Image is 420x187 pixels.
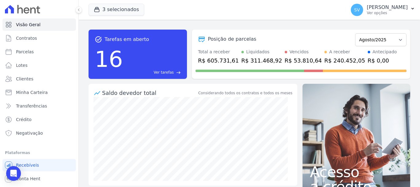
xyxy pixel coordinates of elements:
[16,35,37,41] span: Contratos
[208,35,256,43] div: Posição de parcelas
[125,70,181,75] a: Ver tarefas east
[241,56,282,65] div: R$ 311.468,92
[324,56,365,65] div: R$ 240.452,05
[198,49,239,55] div: Total a receber
[368,56,397,65] div: R$ 0,00
[16,162,39,168] span: Recebíveis
[346,1,420,18] button: SV [PERSON_NAME] Ver opções
[89,4,144,15] button: 3 selecionados
[2,46,76,58] a: Parcelas
[2,73,76,85] a: Clientes
[16,130,43,136] span: Negativação
[16,116,32,123] span: Crédito
[2,113,76,126] a: Crédito
[2,18,76,31] a: Visão Geral
[367,4,408,10] p: [PERSON_NAME]
[246,49,270,55] div: Liquidados
[2,173,76,185] a: Conta Hent
[16,176,40,182] span: Conta Hent
[310,165,403,179] span: Acesso
[2,127,76,139] a: Negativação
[2,32,76,44] a: Contratos
[2,100,76,112] a: Transferências
[198,90,292,96] div: Considerando todos os contratos e todos os meses
[329,49,350,55] div: A receber
[16,62,28,68] span: Lotes
[354,8,360,12] span: SV
[154,70,174,75] span: Ver tarefas
[16,76,33,82] span: Clientes
[95,43,123,75] div: 16
[2,159,76,171] a: Recebíveis
[95,36,102,43] span: task_alt
[367,10,408,15] p: Ver opções
[16,103,47,109] span: Transferências
[2,86,76,99] a: Minha Carteira
[6,166,21,181] div: Open Intercom Messenger
[285,56,322,65] div: R$ 53.810,64
[102,89,197,97] div: Saldo devedor total
[16,89,48,96] span: Minha Carteira
[176,70,181,75] span: east
[105,36,149,43] span: Tarefas em aberto
[16,22,41,28] span: Visão Geral
[2,59,76,71] a: Lotes
[16,49,34,55] span: Parcelas
[5,149,73,157] div: Plataformas
[290,49,309,55] div: Vencidos
[198,56,239,65] div: R$ 605.731,61
[373,49,397,55] div: Antecipado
